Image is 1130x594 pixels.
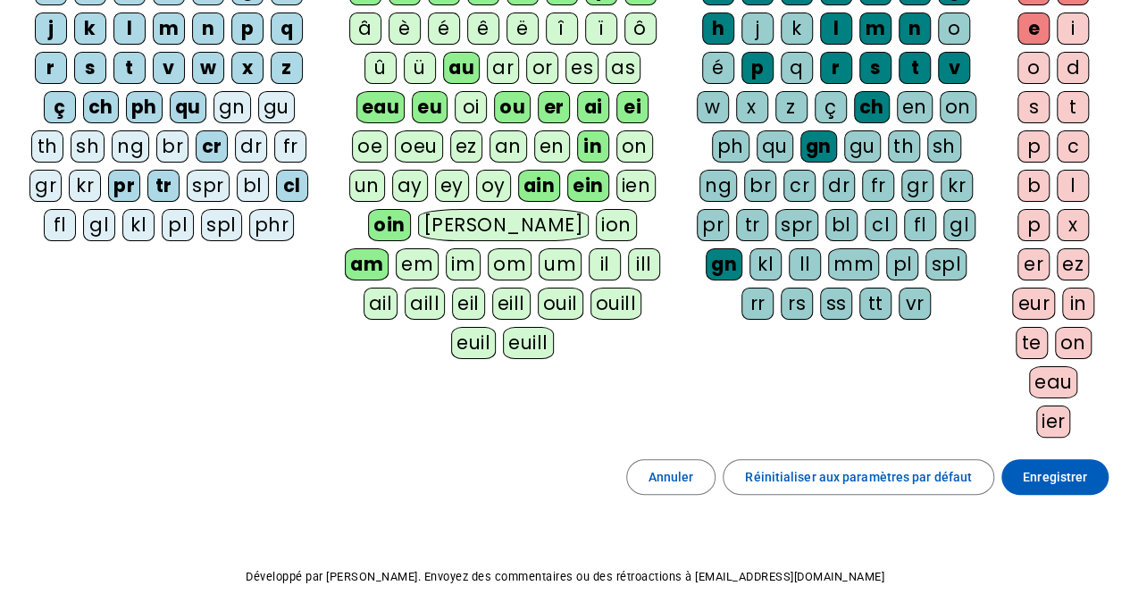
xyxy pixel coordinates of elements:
button: Annuler [626,459,716,495]
div: t [1057,91,1089,123]
div: rr [741,288,774,320]
div: um [539,248,582,280]
div: ng [699,170,737,202]
div: spr [187,170,230,202]
div: cr [783,170,816,202]
div: n [192,13,224,45]
div: te [1016,327,1048,359]
div: aill [405,288,445,320]
div: ein [567,170,609,202]
div: oi [455,91,487,123]
div: b [1017,170,1050,202]
div: ss [820,288,852,320]
div: gn [213,91,251,123]
div: il [589,248,621,280]
div: p [1017,209,1050,241]
div: w [192,52,224,84]
div: am [345,248,389,280]
div: m [153,13,185,45]
div: kr [941,170,973,202]
div: gl [83,209,115,241]
div: o [938,13,970,45]
div: on [1055,327,1092,359]
div: [PERSON_NAME] [418,209,589,241]
div: kl [749,248,782,280]
div: tr [736,209,768,241]
div: em [396,248,439,280]
div: s [859,52,891,84]
div: pr [697,209,729,241]
div: un [349,170,385,202]
div: gr [901,170,933,202]
div: euill [503,327,553,359]
div: ü [404,52,436,84]
div: o [1017,52,1050,84]
div: spl [925,248,967,280]
div: n [899,13,931,45]
div: br [744,170,776,202]
div: spr [775,209,818,241]
div: ei [616,91,649,123]
div: x [231,52,264,84]
div: pl [886,248,918,280]
div: br [156,130,188,163]
div: as [606,52,640,84]
div: fr [862,170,894,202]
div: t [113,52,146,84]
div: l [820,13,852,45]
div: i [1057,13,1089,45]
div: pr [108,170,140,202]
div: tr [147,170,180,202]
div: qu [757,130,793,163]
div: oe [352,130,388,163]
div: om [488,248,532,280]
div: bl [237,170,269,202]
div: pl [162,209,194,241]
div: h [702,13,734,45]
div: ion [596,209,637,241]
div: cr [196,130,228,163]
div: é [702,52,734,84]
div: mm [828,248,879,280]
div: ar [487,52,519,84]
div: û [364,52,397,84]
div: s [74,52,106,84]
div: ch [83,91,119,123]
div: gu [844,130,881,163]
div: ey [435,170,469,202]
div: ph [712,130,749,163]
div: eil [452,288,485,320]
div: è [389,13,421,45]
div: ouil [538,288,583,320]
div: x [1057,209,1089,241]
div: ez [1057,248,1089,280]
div: ë [506,13,539,45]
div: eau [1029,366,1078,398]
div: ien [616,170,657,202]
div: sh [927,130,961,163]
span: Réinitialiser aux paramètres par défaut [745,466,972,488]
div: m [859,13,891,45]
div: oin [368,209,411,241]
div: r [35,52,67,84]
div: gn [800,130,837,163]
div: dr [823,170,855,202]
div: ail [364,288,398,320]
div: k [781,13,813,45]
div: eau [356,91,406,123]
div: euil [451,327,496,359]
div: ez [450,130,482,163]
div: on [940,91,976,123]
div: en [897,91,933,123]
span: Annuler [649,466,694,488]
div: v [938,52,970,84]
div: sh [71,130,105,163]
div: e [1017,13,1050,45]
div: ill [628,248,660,280]
div: î [546,13,578,45]
div: phr [249,209,295,241]
div: gr [29,170,62,202]
div: t [899,52,931,84]
div: ç [815,91,847,123]
div: p [231,13,264,45]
